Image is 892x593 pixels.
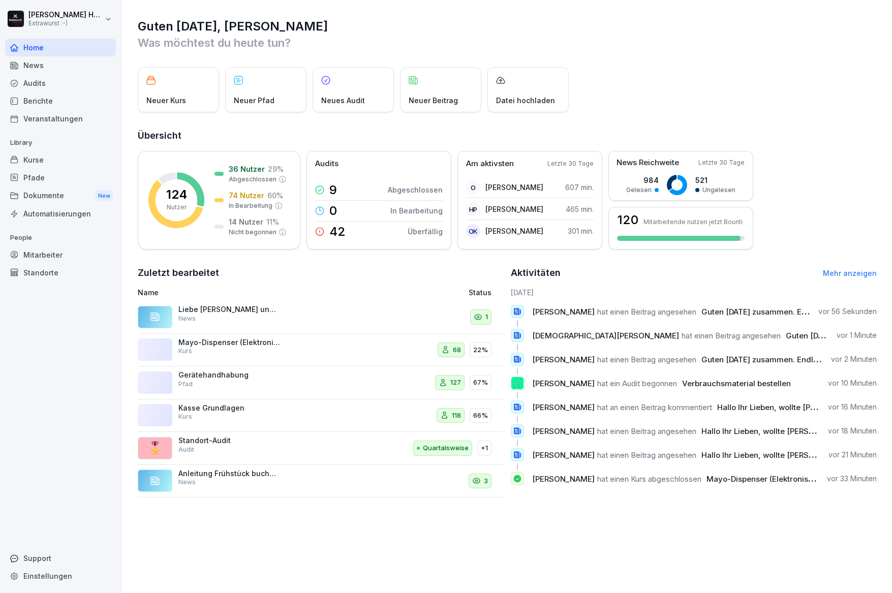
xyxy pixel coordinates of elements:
[532,379,595,388] span: [PERSON_NAME]
[513,376,522,390] p: 🛒
[5,74,116,92] a: Audits
[597,379,677,388] span: hat ein Audit begonnen
[138,432,504,465] a: 🎖️Standort-AuditAuditQuartalsweise+1
[5,135,116,151] p: Library
[484,476,488,486] p: 3
[831,354,877,364] p: vor 2 Minuten
[138,399,504,432] a: Kasse GrundlagenKurs11866%
[597,402,712,412] span: hat an einen Beitrag kommentiert
[5,264,116,282] a: Standorte
[5,205,116,223] a: Automatisierungen
[229,164,265,174] p: 36 Nutzer
[643,218,743,226] p: Mitarbeitende nutzen jetzt Bounti
[626,185,652,195] p: Gelesen
[138,366,504,399] a: GerätehandhabungPfad12767%
[28,11,103,19] p: [PERSON_NAME] Hagebaum
[466,180,480,195] div: O
[617,214,638,226] h3: 120
[481,443,488,453] p: +1
[695,175,735,185] p: 521
[532,402,595,412] span: [PERSON_NAME]
[473,378,488,388] p: 67%
[229,175,276,184] p: Abgeschlossen
[178,380,193,389] p: Pfad
[178,370,280,380] p: Gerätehandhabung
[178,469,280,478] p: Anleitung Frühstück buchen. Zum Verkauf der Frühstücksangebote haben wir die entsprechenden Artik...
[178,305,280,314] p: Liebe [PERSON_NAME] und Kollegen, ein paar Wochen arbeiten wir nun nach den neuen Vorgaben der "B...
[511,287,877,298] h6: [DATE]
[823,269,877,277] a: Mehr anzeigen
[234,95,274,106] p: Neuer Pfad
[178,436,280,445] p: Standort-Audit
[485,204,543,214] p: [PERSON_NAME]
[828,378,877,388] p: vor 10 Minuten
[423,443,469,453] p: Quartalsweise
[828,402,877,412] p: vor 16 Minuten
[532,450,595,460] span: [PERSON_NAME]
[329,184,337,196] p: 9
[532,331,679,340] span: [DEMOGRAPHIC_DATA][PERSON_NAME]
[565,182,594,193] p: 607 min.
[329,205,337,217] p: 0
[5,567,116,585] a: Einstellungen
[485,226,543,236] p: [PERSON_NAME]
[5,110,116,128] a: Veranstaltungen
[178,338,280,347] p: Mayo-Dispenser (Elektronisch)
[818,306,877,317] p: vor 56 Sekunden
[682,379,791,388] span: Verbrauchsmaterial bestellen
[5,169,116,186] div: Pfade
[267,190,283,201] p: 60 %
[5,230,116,246] p: People
[566,204,594,214] p: 465 min.
[828,426,877,436] p: vor 18 Minuten
[147,439,163,457] p: 🎖️
[5,186,116,205] div: Dokumente
[229,216,263,227] p: 14 Nutzer
[5,246,116,264] a: Mitarbeiter
[568,226,594,236] p: 301 min.
[229,228,276,237] p: Nicht begonnen
[466,158,514,170] p: Am aktivsten
[96,190,113,202] div: New
[5,39,116,56] div: Home
[469,287,491,298] p: Status
[166,189,187,201] p: 124
[511,266,561,280] h2: Aktivitäten
[473,345,488,355] p: 22%
[5,151,116,169] div: Kurse
[547,159,594,168] p: Letzte 30 Tage
[138,465,504,498] a: Anleitung Frühstück buchen. Zum Verkauf der Frühstücksangebote haben wir die entsprechenden Artik...
[496,95,555,106] p: Datei hochladen
[452,411,461,421] p: 118
[167,203,187,212] p: Nutzer
[409,95,458,106] p: Neuer Beitrag
[597,450,696,460] span: hat einen Beitrag angesehen
[453,345,461,355] p: 68
[532,474,595,484] span: [PERSON_NAME]
[321,95,365,106] p: Neues Audit
[706,474,820,484] span: Mayo-Dispenser (Elektronisch)
[178,347,192,356] p: Kurs
[229,201,272,210] p: In Bearbeitung
[178,445,194,454] p: Audit
[138,266,504,280] h2: Zuletzt bearbeitet
[597,307,696,317] span: hat einen Beitrag angesehen
[473,411,488,421] p: 66%
[315,158,339,170] p: Audits
[138,334,504,367] a: Mayo-Dispenser (Elektronisch)Kurs6822%
[146,95,186,106] p: Neuer Kurs
[466,202,480,216] div: HP
[828,450,877,460] p: vor 21 Minuten
[5,186,116,205] a: DokumenteNew
[390,205,443,216] p: In Bearbeitung
[617,157,679,169] p: News Reichweite
[485,312,488,322] p: 1
[388,184,443,195] p: Abgeschlossen
[5,92,116,110] a: Berichte
[837,330,877,340] p: vor 1 Minute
